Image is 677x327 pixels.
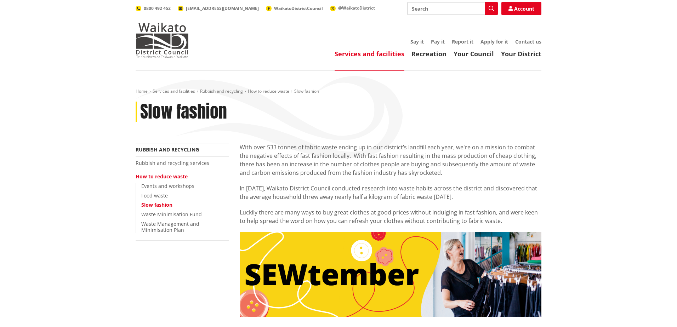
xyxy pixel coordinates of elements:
[141,192,168,199] a: Food waste
[240,232,541,317] img: SEWtember banner
[200,88,243,94] a: Rubbish and recycling
[141,201,172,208] a: Slow fashion
[178,5,259,11] a: [EMAIL_ADDRESS][DOMAIN_NAME]
[240,208,541,225] p: Luckily there are many ways to buy great clothes at good prices without indulging in fast fashion...
[330,5,375,11] a: @WaikatoDistrict
[136,88,541,94] nav: breadcrumb
[186,5,259,11] span: [EMAIL_ADDRESS][DOMAIN_NAME]
[153,88,195,94] a: Services and facilities
[294,88,319,94] span: Slow fashion
[136,23,189,58] img: Waikato District Council - Te Kaunihera aa Takiwaa o Waikato
[501,2,541,15] a: Account
[454,50,494,58] a: Your Council
[338,5,375,11] span: @WaikatoDistrict
[140,102,227,122] h1: Slow fashion
[335,50,404,58] a: Services and facilities
[407,2,498,15] input: Search input
[136,5,171,11] a: 0800 492 452
[515,38,541,45] a: Contact us
[136,88,148,94] a: Home
[452,38,473,45] a: Report it
[136,146,199,153] a: Rubbish and recycling
[410,38,424,45] a: Say it
[141,220,199,233] a: Waste Management and Minimisation Plan
[480,38,508,45] a: Apply for it
[274,5,323,11] span: WaikatoDistrictCouncil
[411,50,446,58] a: Recreation
[501,50,541,58] a: Your District
[141,211,202,218] a: Waste Minimisation Fund
[141,183,194,189] a: Events and workshops
[240,184,541,201] p: In [DATE], Waikato District Council conducted research into waste habits across the district and ...
[248,88,289,94] a: How to reduce waste
[431,38,445,45] a: Pay it
[240,143,541,177] p: With over 533 tonnes of fabric waste ending up in our district’s landfill each year, we're on a m...
[144,5,171,11] span: 0800 492 452
[136,160,209,166] a: Rubbish and recycling services
[266,5,323,11] a: WaikatoDistrictCouncil
[136,173,188,180] a: How to reduce waste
